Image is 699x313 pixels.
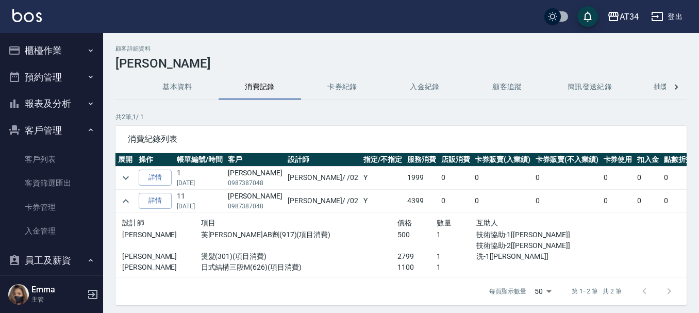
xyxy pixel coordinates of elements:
th: 指定/不指定 [361,153,405,167]
button: 員工及薪資 [4,247,99,274]
td: 1 [174,167,225,189]
p: 日式結構三段M(626)(項目消費) [201,262,397,273]
p: 1 [437,262,476,273]
td: 11 [174,190,225,212]
p: 500 [397,229,437,240]
p: [DATE] [177,202,223,211]
span: 數量 [437,219,452,227]
td: 0 [472,190,533,212]
p: 1100 [397,262,437,273]
span: 價格 [397,219,412,227]
td: 0 [439,190,473,212]
p: 共 2 筆, 1 / 1 [115,112,687,122]
td: 0 [533,167,601,189]
p: [PERSON_NAME] [122,229,201,240]
td: 0 [635,190,661,212]
th: 展開 [115,153,136,167]
button: expand row [118,193,134,209]
a: 入金管理 [4,219,99,243]
td: 0 [601,167,635,189]
td: [PERSON_NAME] / /02 [285,167,361,189]
h3: [PERSON_NAME] [115,56,687,71]
p: [PERSON_NAME] [122,251,201,262]
button: 登出 [647,7,687,26]
button: 櫃檯作業 [4,37,99,64]
p: 燙髮(301)(項目消費) [201,251,397,262]
th: 卡券販賣(不入業績) [533,153,601,167]
p: 每頁顯示數量 [489,287,526,296]
p: 技術協助-2[[PERSON_NAME]] [476,240,594,251]
th: 扣入金 [635,153,661,167]
td: 0 [601,190,635,212]
button: save [577,6,598,27]
span: 消費紀錄列表 [128,134,674,144]
button: 消費記錄 [219,75,301,100]
button: AT34 [603,6,643,27]
th: 帳單編號/時間 [174,153,225,167]
p: 0987387048 [228,178,282,188]
th: 卡券使用 [601,153,635,167]
td: 4399 [405,190,439,212]
img: Person [8,284,29,305]
p: [PERSON_NAME] [122,262,201,273]
th: 操作 [136,153,174,167]
a: 詳情 [139,193,172,209]
button: 基本資料 [136,75,219,100]
a: 客資篩選匯出 [4,171,99,195]
th: 服務消費 [405,153,439,167]
span: 互助人 [476,219,498,227]
td: [PERSON_NAME] [225,167,285,189]
p: 主管 [31,295,84,304]
h5: Emma [31,285,84,295]
p: 0987387048 [228,202,282,211]
td: Y [361,190,405,212]
button: 卡券紀錄 [301,75,384,100]
div: 50 [530,277,555,305]
p: 洗-1[[PERSON_NAME]] [476,251,594,262]
img: Logo [12,9,42,22]
td: 0 [439,167,473,189]
span: 項目 [201,219,216,227]
button: 顧客追蹤 [466,75,548,100]
td: [PERSON_NAME] [225,190,285,212]
span: 設計師 [122,219,144,227]
p: 1 [437,251,476,262]
button: 報表及分析 [4,90,99,117]
td: 0 [635,167,661,189]
h2: 顧客詳細資料 [115,45,687,52]
div: AT34 [620,10,639,23]
a: 客戶列表 [4,147,99,171]
button: 入金紀錄 [384,75,466,100]
p: 第 1–2 筆 共 2 筆 [572,287,622,296]
a: 卡券管理 [4,195,99,219]
a: 詳情 [139,170,172,186]
th: 設計師 [285,153,361,167]
td: 0 [472,167,533,189]
button: 客戶管理 [4,117,99,144]
p: 2799 [397,251,437,262]
button: 預約管理 [4,64,99,91]
td: Y [361,167,405,189]
th: 店販消費 [439,153,473,167]
td: 1999 [405,167,439,189]
button: expand row [118,170,134,186]
button: 簡訊發送紀錄 [548,75,631,100]
td: [PERSON_NAME] / /02 [285,190,361,212]
p: 芙[PERSON_NAME]AB劑(917)(項目消費) [201,229,397,240]
p: [DATE] [177,178,223,188]
th: 卡券販賣(入業績) [472,153,533,167]
td: 0 [533,190,601,212]
p: 1 [437,229,476,240]
p: 技術協助-1[[PERSON_NAME]] [476,229,594,240]
th: 客戶 [225,153,285,167]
